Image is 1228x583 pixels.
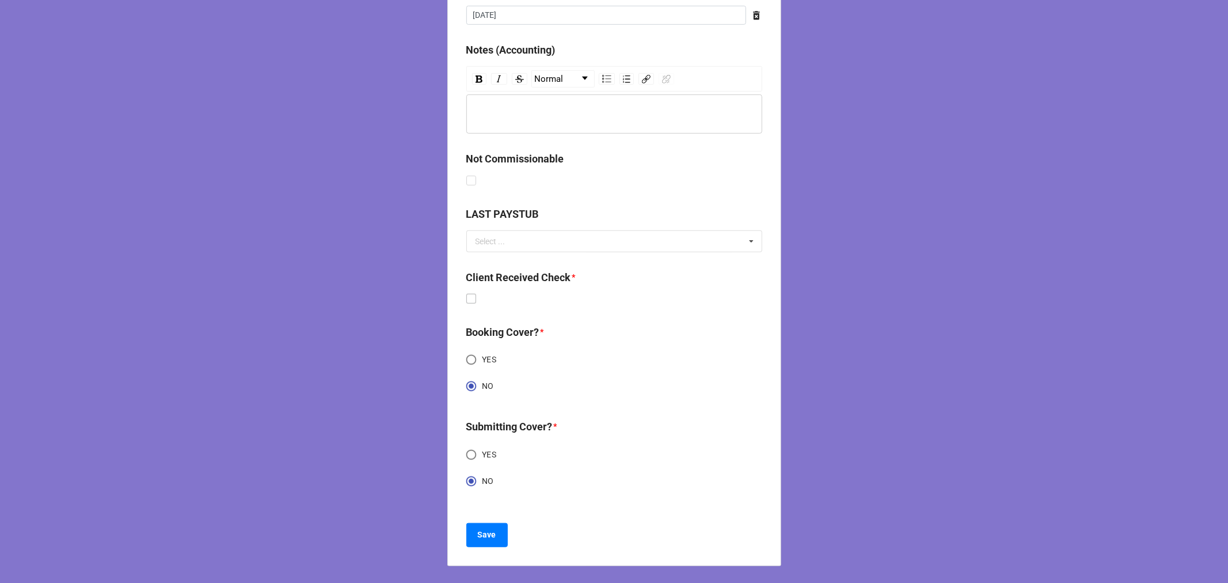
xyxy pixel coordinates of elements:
label: Not Commissionable [466,151,564,167]
input: Date [466,6,746,25]
span: NO [482,475,494,487]
span: YES [482,354,496,366]
div: rdw-editor [472,108,757,120]
div: rdw-link-control [636,70,676,88]
b: Save [478,529,496,541]
label: LAST PAYSTUB [466,206,539,222]
div: Select ... [476,237,505,245]
span: NO [482,380,494,392]
div: Bold [472,73,486,85]
span: Normal [535,73,564,86]
div: Link [638,73,654,85]
div: Unordered [599,73,615,85]
div: Strikethrough [512,73,527,85]
label: Submitting Cover? [466,419,553,435]
div: rdw-wrapper [466,66,762,134]
span: YES [482,449,496,461]
div: rdw-toolbar [466,66,762,92]
label: Notes (Accounting) [466,42,556,58]
div: rdw-dropdown [531,70,595,88]
div: Unlink [659,73,674,85]
div: rdw-inline-control [470,70,530,88]
label: Client Received Check [466,270,571,286]
div: rdw-block-control [530,70,596,88]
a: Block Type [532,71,594,87]
button: Save [466,523,508,547]
div: Ordered [619,73,634,85]
label: Booking Cover? [466,324,539,340]
div: Italic [491,73,507,85]
div: rdw-list-control [596,70,636,88]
